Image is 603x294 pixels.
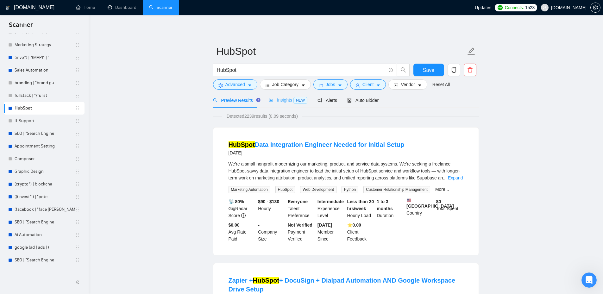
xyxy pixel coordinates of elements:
[75,118,80,123] span: holder
[543,5,547,10] span: user
[217,43,466,59] input: Scanner name...
[229,161,460,180] span: We’re a small nonprofit modernizing our marketing, product, and service data systems. We're seeki...
[4,203,85,216] li: (facebook | "face bo
[75,207,80,212] span: holder
[15,51,75,64] a: (mvp*) | "(MVP)" | "
[15,178,75,191] a: (crypto*) | blockcha
[75,232,80,237] span: holder
[257,222,286,242] div: Company Size
[342,186,358,193] span: Python
[436,199,441,204] b: $ 0
[317,199,344,204] b: Intermediate
[75,194,80,199] span: holder
[257,198,286,219] div: Hourly
[15,216,75,228] a: SEO | "Search Engine
[15,102,75,115] a: HubSpot
[363,186,430,193] span: Customer Relationship Management
[4,228,85,241] li: Ai Automation
[397,64,410,76] button: search
[75,245,80,250] span: holder
[4,153,85,165] li: Composer
[4,115,85,127] li: IT Support
[15,241,75,254] a: google (ad | ads | (
[317,222,332,228] b: [DATE]
[13,112,106,119] div: Напишіть нам повідомлення
[505,4,524,11] span: Connects:
[397,67,409,73] span: search
[4,191,85,203] li: (((invest* ) | "pote
[413,64,444,76] button: Save
[87,10,100,23] img: Profile image for Sofiia
[406,198,454,209] b: [GEOGRAPHIC_DATA]
[498,5,503,10] img: upwork-logo.png
[401,81,415,88] span: Vendor
[241,213,246,218] span: info-circle
[9,170,117,189] div: 🔠 GigRadar Search Syntax: Query Operators for Optimized Job Searches
[293,97,307,104] span: NEW
[269,97,307,103] span: Insights
[13,12,23,22] img: logo
[15,127,75,140] a: SEO | "Search Engine
[394,83,398,88] span: idcard
[288,199,308,204] b: Everyone
[448,67,460,73] span: copy
[5,3,10,13] img: logo
[227,198,257,219] div: GigRadar Score
[213,98,259,103] span: Preview Results
[317,98,337,103] span: Alerts
[218,83,223,88] span: setting
[4,20,38,34] span: Scanner
[4,127,85,140] li: SEO | "Search Engine
[76,5,95,10] a: homeHome
[75,258,80,263] span: holder
[75,55,80,60] span: holder
[15,266,75,279] a: AI Automation
[248,83,252,88] span: caret-down
[75,80,80,85] span: holder
[590,3,600,13] button: setting
[217,66,386,74] input: Search Freelance Jobs...
[377,199,393,211] b: 1 to 3 months
[94,213,117,218] span: Допомога
[75,220,80,225] span: holder
[313,79,348,90] button: folderJobscaret-down
[15,254,75,266] a: SEO | "Search Engine
[288,222,312,228] b: Not Verified
[4,216,85,228] li: SEO | "Search Engine
[13,119,106,125] div: Зазвичай ми відповідаємо за хвилину
[75,270,80,275] span: holder
[407,198,411,203] img: 🇺🇸
[13,45,114,77] p: Як [EMAIL_ADDRESS][DOMAIN_NAME] 👋
[213,79,257,90] button: settingAdvancedcaret-down
[448,175,463,180] a: Expand
[47,213,80,218] span: Повідомлення
[4,39,85,51] li: Marketing Strategy
[4,89,85,102] li: fullstack | "/fullst
[15,89,75,102] a: fullstack | "/fullst
[4,241,85,254] li: google (ad | ads | (
[581,272,597,288] iframe: Intercom live chat
[258,199,279,204] b: $90 - $130
[4,102,85,115] li: HubSpot
[15,39,75,51] a: Marketing Strategy
[9,189,117,200] div: 👑 Laziza AI - Job Pre-Qualification
[355,83,360,88] span: user
[464,64,476,76] button: delete
[229,149,405,157] div: [DATE]
[15,191,75,203] a: (((invest* ) | "pote
[75,169,80,174] span: holder
[4,254,85,266] li: SEO | "Search Engine
[432,81,450,88] a: Reset All
[229,199,244,204] b: 📡 80%
[229,222,240,228] b: $0.00
[13,77,114,99] p: Чим вам допомогти?
[300,186,336,193] span: Web Development
[326,81,335,88] span: Jobs
[75,131,80,136] span: holder
[85,197,127,223] button: Допомога
[591,5,600,10] span: setting
[467,47,475,55] span: edit
[525,4,535,11] span: 1523
[4,140,85,153] li: Appointment Setting
[229,141,405,148] a: HubSpotData Integration Engineer Needed for Initial Setup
